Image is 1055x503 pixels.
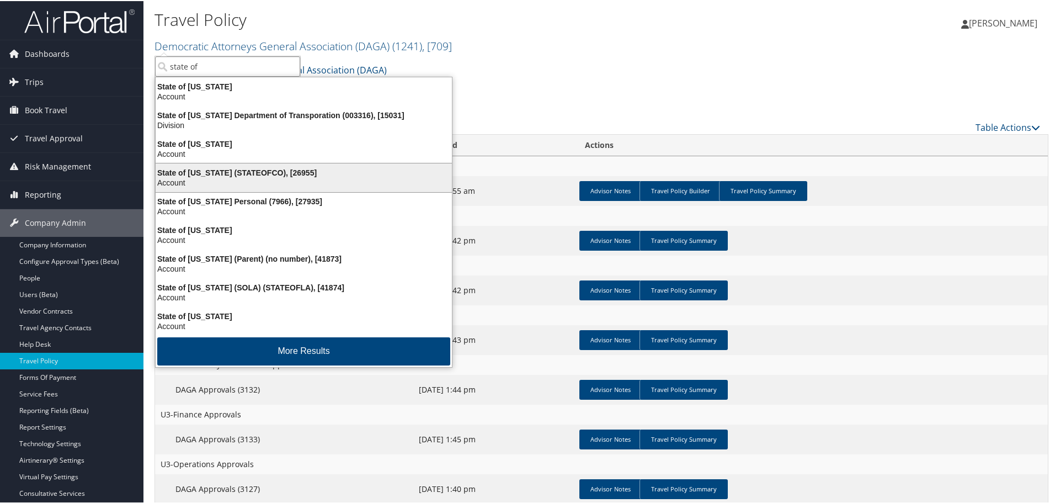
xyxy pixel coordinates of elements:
th: Actions [575,134,1048,155]
div: Division [149,119,459,129]
a: Travel Policy Summary [640,428,728,448]
div: State of [US_STATE] [149,81,459,91]
a: Advisor Notes [579,230,642,250]
td: DAGA Approvals (3132) [155,374,413,404]
a: Travel Policy Summary [640,379,728,399]
span: Trips [25,67,44,95]
td: U3-Operations Approvals [155,453,1048,473]
td: [DATE] 1:44 pm [413,374,575,404]
img: airportal-logo.png [24,7,135,33]
a: Advisor Notes [579,478,642,498]
a: Advisor Notes [579,279,642,299]
div: State of [US_STATE] (SOLA) (STATEOFLA), [41874] [149,282,459,292]
a: Advisor Notes [579,428,642,448]
button: More Results [157,336,450,364]
div: State of [US_STATE] [149,310,459,320]
input: Search Accounts [155,55,300,76]
div: State of [US_STATE] Personal (7966), [27935] [149,195,459,205]
div: Account [149,292,459,301]
a: Travel Policy Summary [640,279,728,299]
a: Travel Policy Summary [640,478,728,498]
a: Travel Policy Summary [719,180,807,200]
a: Table Actions [976,120,1040,133]
a: Democratic Attorneys General Association (DAGA) [154,38,452,52]
td: Democratic Attorneys General Association (DAGA) [155,155,1048,175]
td: [DATE] 7:55 am [413,175,575,205]
div: State of [US_STATE] [149,138,459,148]
div: Account [149,263,459,273]
h1: Travel Policy [154,7,750,30]
a: [PERSON_NAME] [961,6,1048,39]
a: Advisor Notes [579,379,642,399]
td: [DATE] 1:40 pm [413,473,575,503]
td: [DATE] 1:43 pm [413,324,575,354]
div: Account [149,320,459,330]
td: U3-DataTech Approvals [155,255,1048,274]
a: Advisor Notes [579,180,642,200]
td: U3-Events Policy Conference Approvals [155,354,1048,374]
td: DAGA Approvals (3127) [155,473,413,503]
div: Account [149,91,459,100]
td: [DATE] 1:42 pm [413,274,575,304]
td: U3-Communication Approvals [155,205,1048,225]
div: Account [149,177,459,187]
div: Account [149,205,459,215]
div: State of [US_STATE] (STATEOFCO), [26955] [149,167,459,177]
span: , [ 709 ] [422,38,452,52]
div: Account [149,148,459,158]
a: Travel Policy Summary [640,329,728,349]
div: State of [US_STATE] Department of Transporation (003316), [15031] [149,109,459,119]
div: Account [149,234,459,244]
a: Travel Policy Builder [640,180,721,200]
span: Dashboards [25,39,70,67]
span: ( 1241 ) [392,38,422,52]
td: DAGA Approvals (3133) [155,423,413,453]
td: U3-Finance Approvals [155,404,1048,423]
td: [DATE] 1:45 pm [413,423,575,453]
div: State of [US_STATE] [149,224,459,234]
span: Reporting [25,180,61,208]
th: Modified: activate to sort column ascending [413,134,575,155]
span: Risk Management [25,152,91,179]
div: State of [US_STATE] (Parent) (no number), [41873] [149,253,459,263]
a: Travel Policy Summary [640,230,728,250]
span: Company Admin [25,208,86,236]
span: [PERSON_NAME] [969,16,1037,28]
td: [DATE] 1:42 pm [413,225,575,255]
span: Travel Approval [25,124,83,151]
a: Advisor Notes [579,329,642,349]
td: U3-Events Other Approvals [155,304,1048,324]
span: Book Travel [25,96,67,123]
